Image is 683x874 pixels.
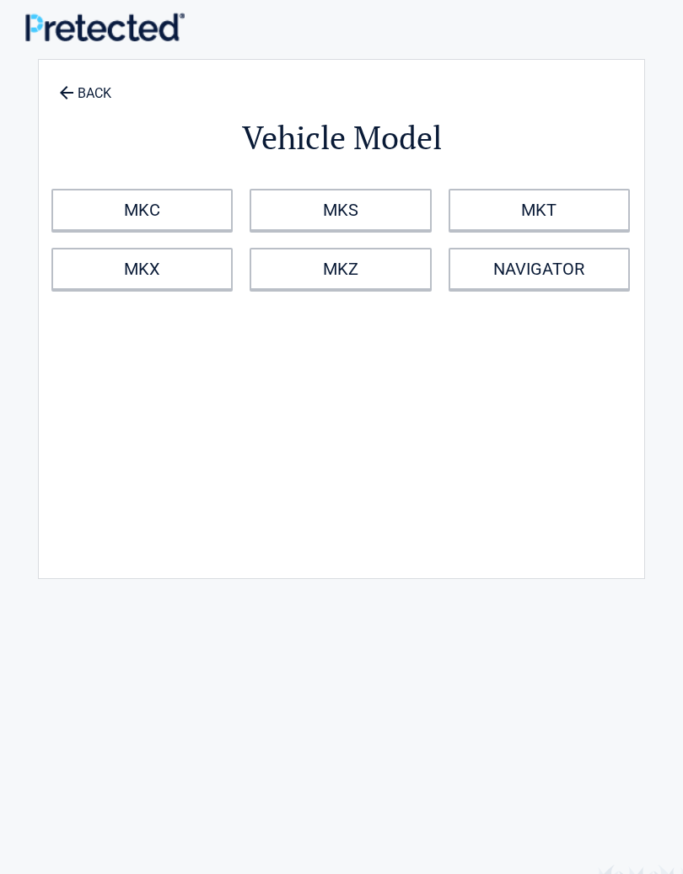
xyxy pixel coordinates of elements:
a: MKX [51,248,233,290]
a: BACK [56,71,115,100]
a: NAVIGATOR [449,248,630,290]
a: MKS [250,189,431,231]
h2: Vehicle Model [47,116,636,159]
a: MKZ [250,248,431,290]
img: Main Logo [25,13,185,41]
a: MKT [449,189,630,231]
a: MKC [51,189,233,231]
